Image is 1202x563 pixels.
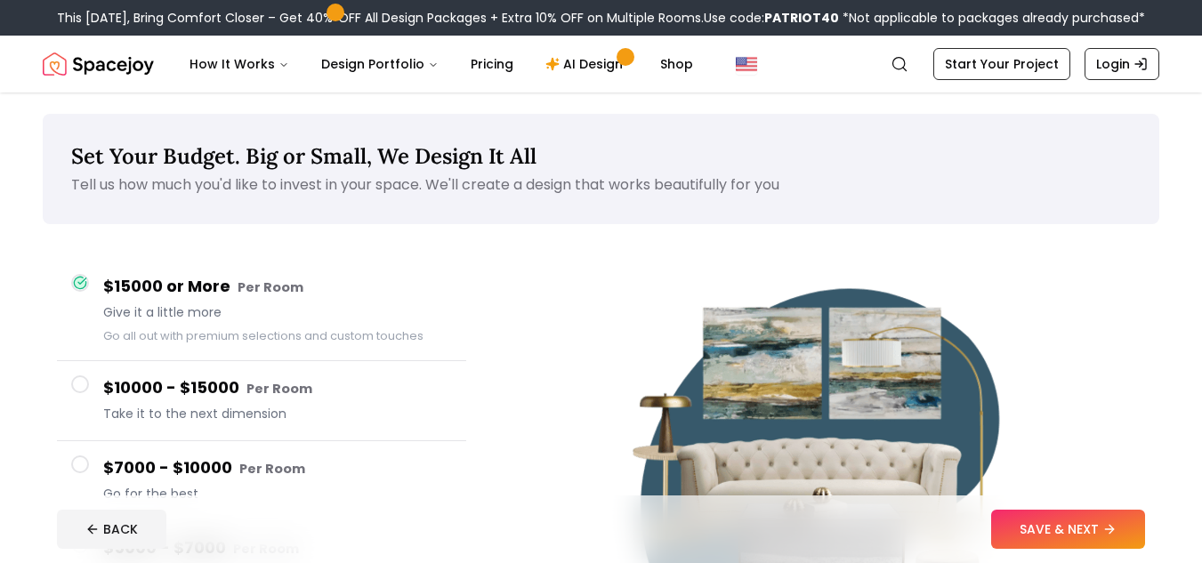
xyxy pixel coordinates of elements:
a: AI Design [531,46,642,82]
button: BACK [57,510,166,549]
a: Shop [646,46,707,82]
a: Login [1085,48,1159,80]
button: Design Portfolio [307,46,453,82]
h4: $10000 - $15000 [103,375,452,401]
h4: $7000 - $10000 [103,455,452,481]
span: Use code: [704,9,839,27]
nav: Global [43,36,1159,92]
button: How It Works [175,46,303,82]
small: Per Room [239,460,305,478]
b: PATRIOT40 [764,9,839,27]
span: *Not applicable to packages already purchased* [839,9,1145,27]
a: Pricing [456,46,528,82]
button: $10000 - $15000 Per RoomTake it to the next dimension [57,361,466,441]
span: Set Your Budget. Big or Small, We Design It All [71,142,536,170]
small: Per Room [246,380,312,398]
span: Give it a little more [103,303,452,321]
img: United States [736,53,757,75]
div: This [DATE], Bring Comfort Closer – Get 40% OFF All Design Packages + Extra 10% OFF on Multiple R... [57,9,1145,27]
button: SAVE & NEXT [991,510,1145,549]
nav: Main [175,46,707,82]
img: Spacejoy Logo [43,46,154,82]
p: Tell us how much you'd like to invest in your space. We'll create a design that works beautifully... [71,174,1131,196]
small: Per Room [238,278,303,296]
a: Spacejoy [43,46,154,82]
small: Go all out with premium selections and custom touches [103,328,424,343]
h4: $15000 or More [103,274,452,300]
span: Take it to the next dimension [103,405,452,422]
span: Go for the best [103,485,452,503]
a: Start Your Project [933,48,1070,80]
button: $15000 or More Per RoomGive it a little moreGo all out with premium selections and custom touches [57,260,466,361]
button: $7000 - $10000 Per RoomGo for the best [57,441,466,521]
